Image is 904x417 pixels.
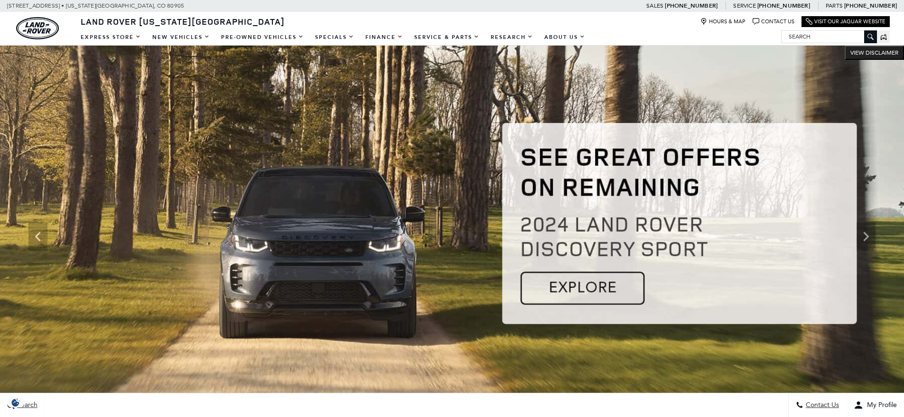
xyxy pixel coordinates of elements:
[845,46,904,60] button: VIEW DISCLAIMER
[700,18,746,25] a: Hours & Map
[847,393,904,417] button: Open user profile menu
[215,29,309,46] a: Pre-Owned Vehicles
[81,16,285,27] span: Land Rover [US_STATE][GEOGRAPHIC_DATA]
[863,401,897,409] span: My Profile
[539,29,591,46] a: About Us
[646,2,663,9] span: Sales
[75,29,147,46] a: EXPRESS STORE
[75,16,290,27] a: Land Rover [US_STATE][GEOGRAPHIC_DATA]
[5,398,27,408] section: Click to Open Cookie Consent Modal
[803,401,839,409] span: Contact Us
[850,49,898,57] span: VIEW DISCLAIMER
[309,29,360,46] a: Specials
[409,29,485,46] a: Service & Parts
[782,31,876,42] input: Search
[5,398,27,408] img: Opt-Out Icon
[753,18,794,25] a: Contact Us
[360,29,409,46] a: Finance
[147,29,215,46] a: New Vehicles
[844,2,897,9] a: [PHONE_NUMBER]
[16,17,59,39] a: land-rover
[16,17,59,39] img: Land Rover
[757,2,810,9] a: [PHONE_NUMBER]
[75,29,591,46] nav: Main Navigation
[733,2,755,9] span: Service
[28,222,47,251] div: Previous
[806,18,885,25] a: Visit Our Jaguar Website
[7,2,184,9] a: [STREET_ADDRESS] • [US_STATE][GEOGRAPHIC_DATA], CO 80905
[826,2,843,9] span: Parts
[485,29,539,46] a: Research
[665,2,718,9] a: [PHONE_NUMBER]
[857,222,876,251] div: Next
